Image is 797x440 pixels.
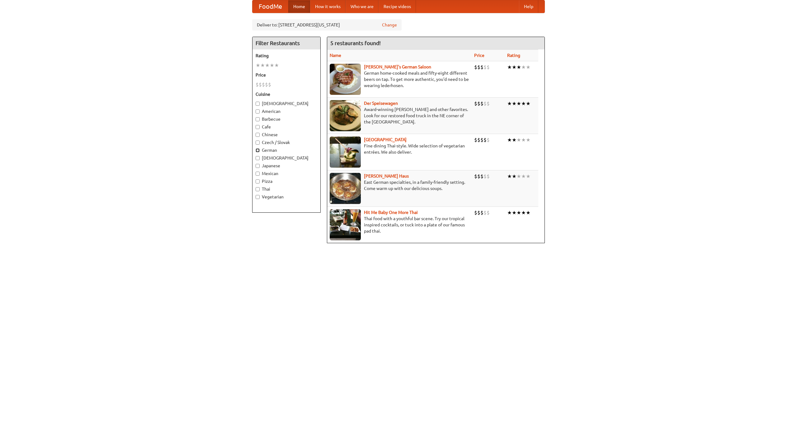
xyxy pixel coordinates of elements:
li: $ [483,64,487,71]
label: Japanese [256,163,317,169]
input: Vegetarian [256,195,260,199]
h4: Filter Restaurants [252,37,320,49]
p: Fine dining Thai-style. Wide selection of vegetarian entrées. We also deliver. [330,143,469,155]
li: ★ [521,64,526,71]
label: [DEMOGRAPHIC_DATA] [256,100,317,107]
li: ★ [516,173,521,180]
li: $ [477,137,480,143]
input: Pizza [256,179,260,183]
li: $ [483,100,487,107]
img: esthers.jpg [330,64,361,95]
li: ★ [512,173,516,180]
li: $ [474,173,477,180]
li: ★ [526,137,531,143]
input: Japanese [256,164,260,168]
li: $ [256,81,259,88]
a: [PERSON_NAME]'s German Saloon [364,64,431,69]
li: $ [480,100,483,107]
li: $ [487,137,490,143]
li: ★ [270,62,274,69]
a: Who we are [346,0,379,13]
label: Thai [256,186,317,192]
li: $ [477,173,480,180]
li: $ [480,64,483,71]
li: ★ [507,100,512,107]
input: German [256,148,260,152]
li: $ [477,64,480,71]
a: Recipe videos [379,0,416,13]
a: Hit Me Baby One More Thai [364,210,418,215]
li: ★ [526,209,531,216]
a: FoodMe [252,0,288,13]
li: $ [483,137,487,143]
li: $ [480,137,483,143]
p: Thai food with a youthful bar scene. Try our tropical inspired cocktails, or tuck into a plate of... [330,215,469,234]
li: $ [268,81,271,88]
li: ★ [512,100,516,107]
li: $ [259,81,262,88]
li: $ [262,81,265,88]
input: Thai [256,187,260,191]
a: [GEOGRAPHIC_DATA] [364,137,407,142]
ng-pluralize: 5 restaurants found! [330,40,381,46]
h5: Cuisine [256,91,317,97]
li: ★ [507,173,512,180]
label: German [256,147,317,153]
li: ★ [521,173,526,180]
h5: Rating [256,53,317,59]
li: $ [477,100,480,107]
li: ★ [256,62,260,69]
img: satay.jpg [330,137,361,168]
li: ★ [521,209,526,216]
li: ★ [512,209,516,216]
li: $ [474,209,477,216]
li: ★ [516,100,521,107]
li: ★ [526,100,531,107]
label: Cafe [256,124,317,130]
li: ★ [516,209,521,216]
li: ★ [507,137,512,143]
li: ★ [260,62,265,69]
a: Help [519,0,538,13]
li: $ [487,64,490,71]
a: Home [288,0,310,13]
label: Barbecue [256,116,317,122]
li: ★ [512,64,516,71]
li: $ [480,173,483,180]
li: ★ [274,62,279,69]
li: $ [483,173,487,180]
label: Vegetarian [256,194,317,200]
input: Chinese [256,133,260,137]
a: Price [474,53,484,58]
label: American [256,108,317,114]
li: ★ [521,137,526,143]
p: East German specialties, in a family-friendly setting. Come warm up with our delicious soups. [330,179,469,192]
li: $ [487,100,490,107]
li: ★ [512,137,516,143]
p: German home-cooked meals and fifty-eight different beers on tap. To get more authentic, you'd nee... [330,70,469,89]
input: Mexican [256,172,260,176]
li: $ [265,81,268,88]
li: ★ [526,64,531,71]
a: How it works [310,0,346,13]
label: Chinese [256,132,317,138]
li: ★ [516,64,521,71]
b: Der Speisewagen [364,101,398,106]
img: speisewagen.jpg [330,100,361,131]
label: [DEMOGRAPHIC_DATA] [256,155,317,161]
li: $ [487,209,490,216]
label: Czech / Slovak [256,139,317,146]
h5: Price [256,72,317,78]
li: ★ [507,209,512,216]
input: [DEMOGRAPHIC_DATA] [256,156,260,160]
li: ★ [526,173,531,180]
label: Pizza [256,178,317,184]
li: $ [483,209,487,216]
p: Award-winning [PERSON_NAME] and other favorites. Look for our restored food truck in the NE corne... [330,106,469,125]
li: $ [474,137,477,143]
input: American [256,109,260,113]
li: ★ [507,64,512,71]
li: ★ [265,62,270,69]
